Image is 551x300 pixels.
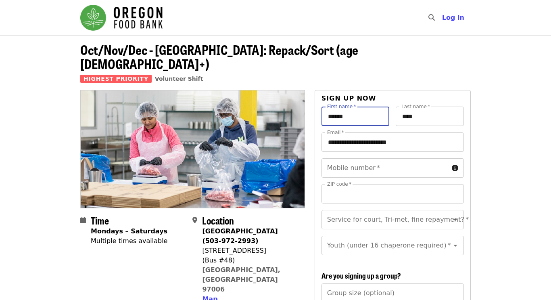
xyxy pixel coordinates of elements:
[202,213,234,227] span: Location
[321,158,449,178] input: Mobile number
[450,214,461,225] button: Open
[91,227,167,235] strong: Mondays – Saturdays
[436,10,471,26] button: Log in
[321,107,390,126] input: First name
[401,104,430,109] label: Last name
[81,90,305,208] img: Oct/Nov/Dec - Beaverton: Repack/Sort (age 10+) organized by Oregon Food Bank
[80,40,358,73] span: Oct/Nov/Dec - [GEOGRAPHIC_DATA]: Repack/Sort (age [DEMOGRAPHIC_DATA]+)
[327,182,351,187] label: ZIP code
[192,216,197,224] i: map-marker-alt icon
[321,270,401,281] span: Are you signing up a group?
[80,5,163,31] img: Oregon Food Bank - Home
[202,256,298,265] div: (Bus #48)
[452,164,458,172] i: circle-info icon
[202,227,278,245] strong: [GEOGRAPHIC_DATA] (503-972-2993)
[327,104,356,109] label: First name
[396,107,464,126] input: Last name
[80,216,86,224] i: calendar icon
[321,94,376,102] span: Sign up now
[321,184,464,203] input: ZIP code
[80,75,152,83] span: Highest Priority
[155,76,203,82] a: Volunteer Shift
[440,8,446,27] input: Search
[202,266,280,293] a: [GEOGRAPHIC_DATA], [GEOGRAPHIC_DATA] 97006
[327,130,344,135] label: Email
[450,240,461,251] button: Open
[428,14,435,21] i: search icon
[91,236,167,246] div: Multiple times available
[202,246,298,256] div: [STREET_ADDRESS]
[442,14,464,21] span: Log in
[91,213,109,227] span: Time
[321,132,464,152] input: Email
